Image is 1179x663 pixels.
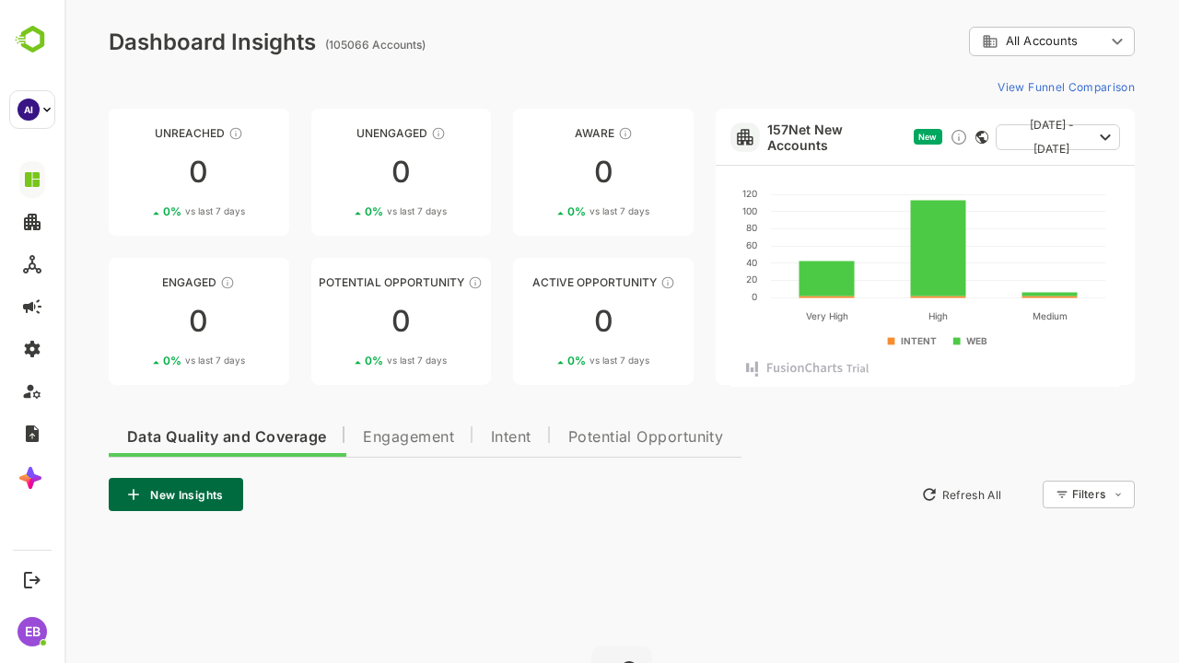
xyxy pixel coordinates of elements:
div: 0 [247,157,427,187]
text: High [864,310,883,322]
ag: (105066 Accounts) [261,38,367,52]
span: Engagement [298,430,390,445]
span: vs last 7 days [322,204,382,218]
div: Dashboard Insights [44,29,251,55]
div: These accounts have just entered the buying cycle and need further nurturing [554,126,568,141]
div: This card does not support filter and segments [911,131,924,144]
a: 157Net New Accounts [703,122,842,153]
button: Logout [19,567,44,592]
span: vs last 7 days [322,354,382,367]
text: 0 [687,291,693,302]
text: 80 [682,222,693,233]
div: Filters [1008,487,1041,501]
div: 0 [247,307,427,336]
div: 0 % [503,354,585,367]
a: UnengagedThese accounts have not shown enough engagement and need nurturing00%vs last 7 days [247,109,427,236]
div: Aware [449,126,629,140]
text: Very High [741,310,784,322]
span: Data Quality and Coverage [63,430,262,445]
span: Intent [426,430,467,445]
div: All Accounts [917,33,1041,50]
div: 0 % [99,354,181,367]
div: Discover new ICP-fit accounts showing engagement — via intent surges, anonymous website visits, L... [885,128,904,146]
div: 0 [44,157,225,187]
div: EB [18,617,47,646]
span: Potential Opportunity [504,430,660,445]
button: View Funnel Comparison [926,72,1070,101]
a: Active OpportunityThese accounts have open opportunities which might be at any of the Sales Stage... [449,258,629,385]
div: Active Opportunity [449,275,629,289]
div: AI [18,99,40,121]
img: BambooboxLogoMark.f1c84d78b4c51b1a7b5f700c9845e183.svg [9,22,56,57]
text: 100 [678,205,693,216]
button: Refresh All [848,480,945,509]
div: 0 % [300,204,382,218]
text: 20 [682,273,693,285]
div: 0 [44,307,225,336]
button: New Insights [44,478,179,511]
div: 0 % [300,354,382,367]
div: Unengaged [247,126,427,140]
span: vs last 7 days [121,354,181,367]
div: Filters [1006,478,1070,511]
button: [DATE] - [DATE] [931,124,1056,150]
div: 0 % [99,204,181,218]
div: Engaged [44,275,225,289]
a: EngagedThese accounts are warm, further nurturing would qualify them to MQAs00%vs last 7 days [44,258,225,385]
span: All Accounts [941,34,1013,48]
text: 60 [682,239,693,250]
span: vs last 7 days [525,354,585,367]
text: 40 [682,257,693,268]
div: These accounts are MQAs and can be passed on to Inside Sales [403,275,418,290]
div: 0 % [503,204,585,218]
div: Potential Opportunity [247,275,427,289]
div: These accounts have not shown enough engagement and need nurturing [367,126,381,141]
span: [DATE] - [DATE] [946,113,1028,161]
a: Potential OpportunityThese accounts are MQAs and can be passed on to Inside Sales00%vs last 7 days [247,258,427,385]
a: AwareThese accounts have just entered the buying cycle and need further nurturing00%vs last 7 days [449,109,629,236]
text: 120 [678,188,693,199]
div: 0 [449,157,629,187]
div: All Accounts [905,24,1070,60]
div: These accounts have not been engaged with for a defined time period [164,126,179,141]
text: Medium [968,310,1003,321]
a: UnreachedThese accounts have not been engaged with for a defined time period00%vs last 7 days [44,109,225,236]
div: These accounts are warm, further nurturing would qualify them to MQAs [156,275,170,290]
span: New [854,132,872,142]
div: Unreached [44,126,225,140]
span: vs last 7 days [525,204,585,218]
div: 0 [449,307,629,336]
div: These accounts have open opportunities which might be at any of the Sales Stages [596,275,611,290]
span: vs last 7 days [121,204,181,218]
